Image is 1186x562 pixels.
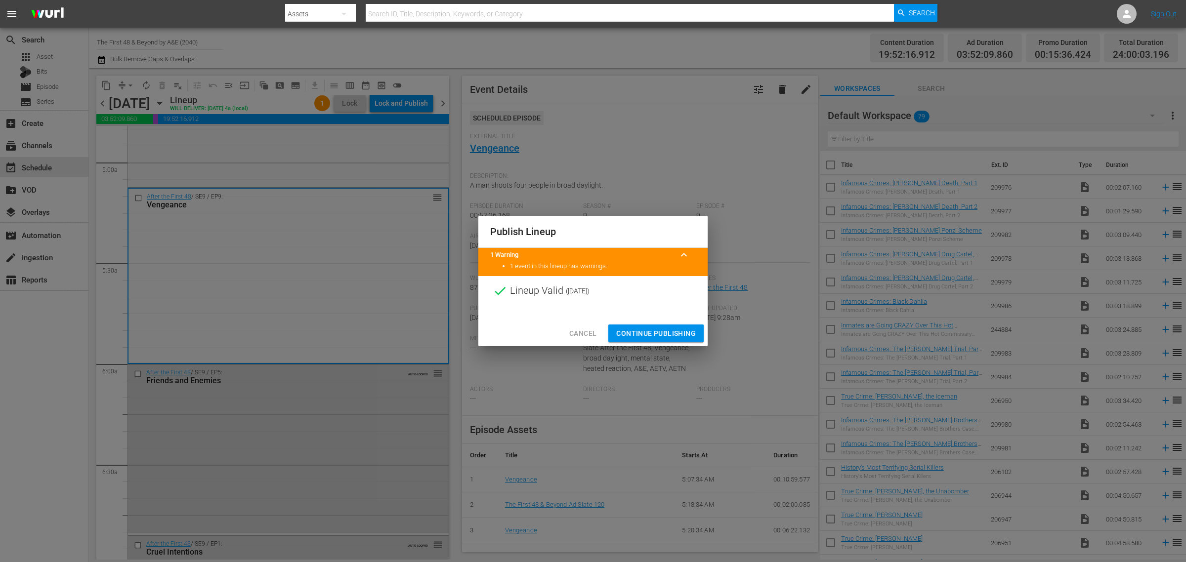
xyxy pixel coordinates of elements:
[909,4,935,22] span: Search
[510,262,696,271] li: 1 event in this lineup has warnings.
[1151,10,1177,18] a: Sign Out
[561,324,604,343] button: Cancel
[6,8,18,20] span: menu
[616,327,696,340] span: Continue Publishing
[569,327,596,340] span: Cancel
[490,250,672,260] title: 1 Warning
[566,283,590,298] span: ( [DATE] )
[608,324,704,343] button: Continue Publishing
[24,2,71,26] img: ans4CAIJ8jUAAAAAAAAAAAAAAAAAAAAAAAAgQb4GAAAAAAAAAAAAAAAAAAAAAAAAJMjXAAAAAAAAAAAAAAAAAAAAAAAAgAT5G...
[672,243,696,267] button: keyboard_arrow_up
[490,224,696,240] h2: Publish Lineup
[678,249,690,261] span: keyboard_arrow_up
[478,276,708,306] div: Lineup Valid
